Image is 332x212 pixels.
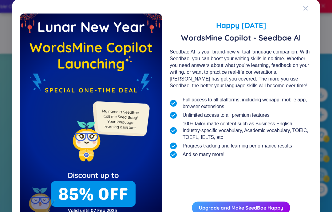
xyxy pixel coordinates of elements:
[170,20,312,31] span: Happy [DATE]
[170,49,312,89] div: Seedbae AI is your brand-new virtual language companion. With Seedbae, you can boost your writing...
[183,143,292,149] span: Progress tracking and learning performance results
[183,112,270,119] span: Unlimited access to all premium features
[90,89,151,150] img: minionSeedbaeMessage.35ffe99e.png
[170,33,312,42] span: WordsMine Copilot - Seedbae AI
[199,205,283,211] a: Upgrade and Make SeedBae Happy
[183,151,224,158] span: And so many more!
[183,96,312,110] span: Full access to all platforms, including webapp, mobile app, browser extensions
[183,120,312,141] span: 100+ tailor-made content such as Business English, Industry-specific vocabulary, Academic vocabul...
